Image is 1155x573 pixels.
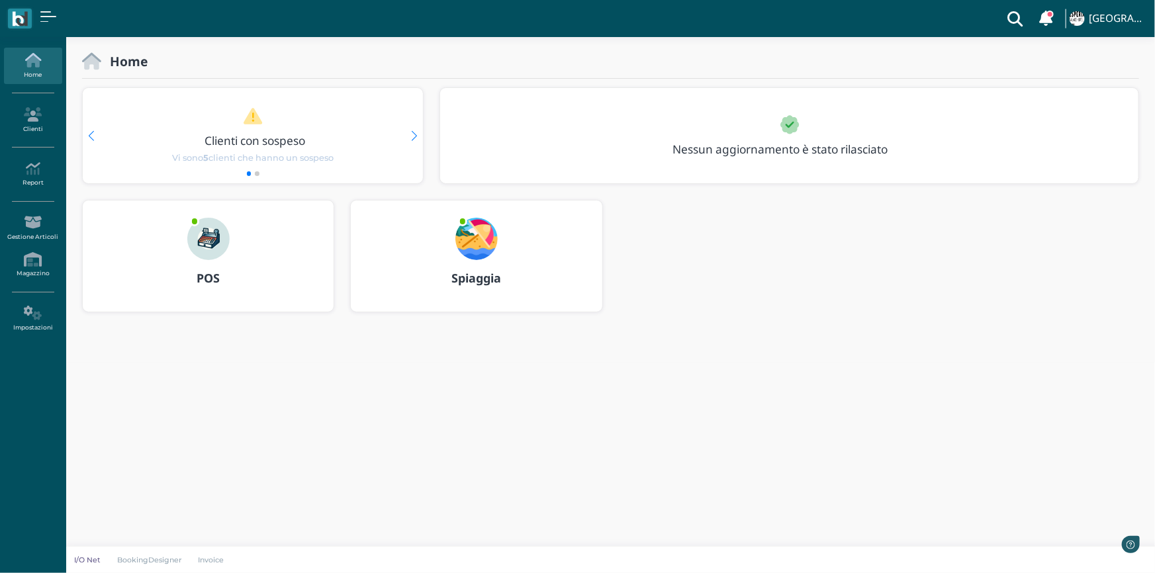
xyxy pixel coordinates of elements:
[1089,13,1147,24] h4: [GEOGRAPHIC_DATA]
[451,270,501,286] b: Spiaggia
[108,107,398,164] a: Clienti con sospeso Vi sono5clienti che hanno un sospeso
[187,218,230,260] img: ...
[4,156,62,193] a: Report
[4,102,62,138] a: Clienti
[4,300,62,337] a: Impostazioni
[1068,3,1147,34] a: ... [GEOGRAPHIC_DATA]
[4,210,62,246] a: Gestione Articoli
[455,218,498,260] img: ...
[83,88,423,183] div: 1 / 2
[197,270,220,286] b: POS
[1070,11,1084,26] img: ...
[111,134,400,147] h3: Clienti con sospeso
[203,153,208,163] b: 5
[4,48,62,84] a: Home
[350,200,602,328] a: ... Spiaggia
[1061,532,1144,562] iframe: Help widget launcher
[101,54,148,68] h2: Home
[88,131,94,141] div: Previous slide
[172,152,334,164] span: Vi sono clienti che hanno un sospeso
[12,11,27,26] img: logo
[440,88,1138,183] div: 1 / 1
[82,200,334,328] a: ... POS
[665,143,918,155] h3: Nessun aggiornamento è stato rilasciato
[4,247,62,283] a: Magazzino
[412,131,418,141] div: Next slide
